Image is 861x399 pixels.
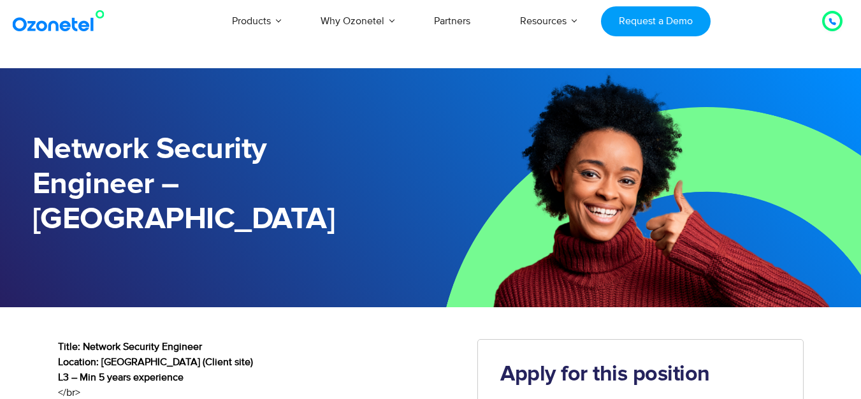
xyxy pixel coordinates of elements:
h1: Network Security Engineer – [GEOGRAPHIC_DATA] [33,132,431,237]
b: L3 – Min 5 years experience [58,371,184,384]
b: Location: [GEOGRAPHIC_DATA] (Client site) [58,356,253,368]
b: Title: Network Security Engineer [58,340,202,353]
h2: Apply for this position [500,362,781,388]
a: Request a Demo [601,6,710,36]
